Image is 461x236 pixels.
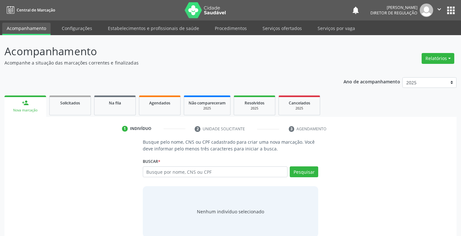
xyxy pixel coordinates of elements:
[143,156,160,166] label: Buscar
[143,166,288,177] input: Busque por nome, CNS ou CPF
[122,126,128,132] div: 1
[313,23,360,34] a: Serviços por vaga
[2,23,51,35] a: Acompanhamento
[189,106,226,111] div: 2025
[109,100,121,106] span: Na fila
[283,106,315,111] div: 2025
[22,99,29,106] div: person_add
[351,6,360,15] button: notifications
[9,108,42,113] div: Nova marcação
[4,43,321,59] p: Acompanhamento
[4,5,55,15] a: Central de Marcação
[197,208,264,215] div: Nenhum indivíduo selecionado
[210,23,251,34] a: Procedimentos
[57,23,97,34] a: Configurações
[445,5,457,16] button: apps
[289,100,310,106] span: Cancelados
[370,10,417,16] span: Diretor de regulação
[420,4,433,17] img: img
[143,139,319,152] p: Busque pelo nome, CNS ou CPF cadastrado para criar uma nova marcação. Você deve informar pelo men...
[60,100,80,106] span: Solicitados
[344,77,400,85] p: Ano de acompanhamento
[239,106,271,111] div: 2025
[130,126,151,132] div: Indivíduo
[258,23,306,34] a: Serviços ofertados
[103,23,204,34] a: Estabelecimentos e profissionais de saúde
[245,100,264,106] span: Resolvidos
[436,6,443,13] i: 
[433,4,445,17] button: 
[290,166,318,177] button: Pesquisar
[189,100,226,106] span: Não compareceram
[370,5,417,10] div: [PERSON_NAME]
[149,100,170,106] span: Agendados
[17,7,55,13] span: Central de Marcação
[422,53,454,64] button: Relatórios
[4,59,321,66] p: Acompanhe a situação das marcações correntes e finalizadas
